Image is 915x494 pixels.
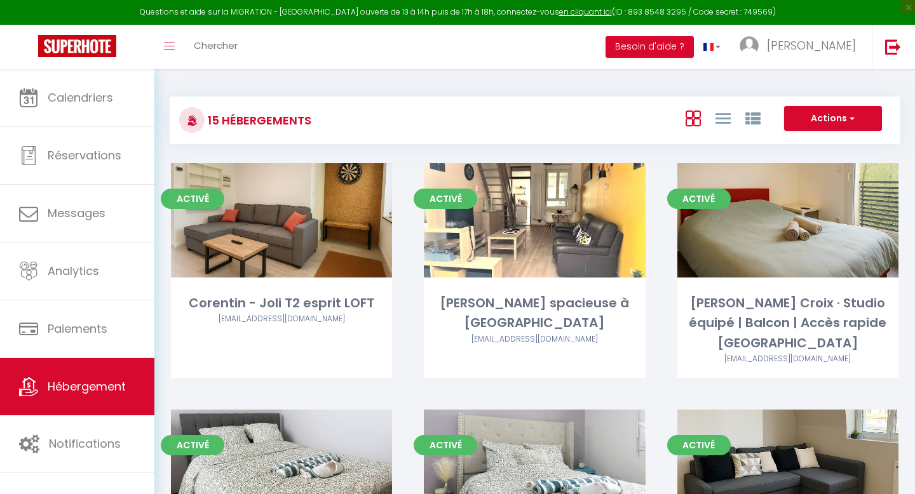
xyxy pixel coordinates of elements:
[49,436,121,451] span: Notifications
[885,39,901,55] img: logout
[740,36,759,55] img: ...
[171,293,392,313] div: Corentin - Joli T2 esprit LOFT
[767,37,856,53] span: [PERSON_NAME]
[730,25,872,69] a: ... [PERSON_NAME]
[496,208,573,233] a: Editer
[745,107,761,128] a: Vue par Groupe
[243,454,320,479] a: Editer
[862,441,915,494] iframe: LiveChat chat widget
[194,39,238,52] span: Chercher
[424,333,645,345] div: Airbnb
[606,36,694,58] button: Besoin d'aide ?
[715,107,731,128] a: Vue en Liste
[48,263,99,279] span: Analytics
[48,205,105,221] span: Messages
[38,35,116,57] img: Super Booking
[496,454,573,479] a: Editer
[559,6,612,17] a: en cliquant ici
[161,189,224,209] span: Activé
[243,208,320,233] a: Editer
[48,321,107,337] span: Paiements
[48,90,113,105] span: Calendriers
[48,378,126,394] span: Hébergement
[424,293,645,333] div: [PERSON_NAME] spacieuse à [GEOGRAPHIC_DATA]
[750,454,826,479] a: Editer
[686,107,701,128] a: Vue en Box
[750,208,826,233] a: Editer
[171,313,392,325] div: Airbnb
[784,106,882,131] button: Actions
[677,293,898,353] div: [PERSON_NAME] Croix · Studio équipé | Balcon | Accès rapide [GEOGRAPHIC_DATA]
[184,25,247,69] a: Chercher
[667,189,731,209] span: Activé
[205,106,311,135] h3: 15 Hébergements
[161,435,224,455] span: Activé
[414,435,477,455] span: Activé
[677,353,898,365] div: Airbnb
[667,435,731,455] span: Activé
[414,189,477,209] span: Activé
[48,147,121,163] span: Réservations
